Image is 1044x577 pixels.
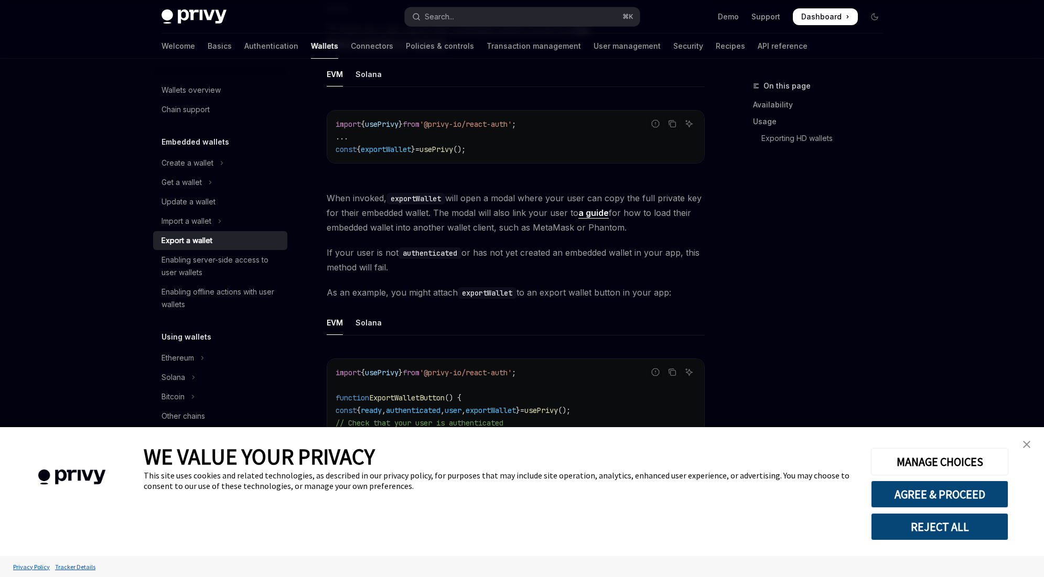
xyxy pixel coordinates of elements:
a: Enabling offline actions with user wallets [153,282,287,314]
button: Ask AI [682,117,696,130]
span: usePrivy [524,406,558,415]
div: Get a wallet [162,176,202,189]
span: } [516,406,520,415]
a: Wallets [311,34,338,59]
span: from [403,368,419,377]
span: ⌘ K [622,13,633,21]
a: Usage [753,113,891,130]
span: ready [361,406,382,415]
a: Welcome [162,34,195,59]
div: Bitcoin [162,390,185,403]
div: Update a wallet [162,195,216,208]
span: } [399,368,403,377]
div: This site uses cookies and related technologies, as described in our privacy policy, for purposes... [144,470,855,491]
span: , [461,406,466,415]
a: User management [594,34,661,59]
span: { [357,145,361,154]
span: , [440,406,445,415]
button: Toggle Get a wallet section [153,173,287,192]
a: Support [751,12,780,22]
a: Tracker Details [52,558,98,576]
a: Dashboard [793,8,858,25]
span: usePrivy [365,119,399,129]
span: const [336,406,357,415]
button: Toggle Bitcoin section [153,387,287,406]
span: = [520,406,524,415]
img: close banner [1023,441,1030,448]
span: '@privy-io/react-auth' [419,119,512,129]
span: On this page [763,80,811,92]
div: Solana [356,310,382,335]
span: (); [558,406,571,415]
button: Toggle EVM smart wallets section [153,426,287,445]
a: Export a wallet [153,231,287,250]
span: import [336,368,361,377]
span: WE VALUE YOUR PRIVACY [144,443,375,470]
div: Export a wallet [162,234,212,247]
a: Transaction management [487,34,581,59]
a: Update a wallet [153,192,287,211]
code: exportWallet [386,193,445,204]
div: Import a wallet [162,215,211,227]
span: ; [512,368,516,377]
a: Availability [753,96,891,113]
span: from [403,119,419,129]
a: Authentication [244,34,298,59]
button: Toggle Import a wallet section [153,212,287,231]
a: API reference [758,34,808,59]
span: } [411,145,415,154]
a: Chain support [153,100,287,119]
button: Ask AI [682,365,696,379]
a: Security [673,34,703,59]
span: authenticated [386,406,440,415]
span: // Check that your user is authenticated [336,418,503,428]
button: Report incorrect code [649,365,662,379]
span: const [336,145,357,154]
span: import [336,119,361,129]
span: (); [453,145,466,154]
button: Toggle Ethereum section [153,349,287,367]
span: usePrivy [419,145,453,154]
button: MANAGE CHOICES [871,448,1008,475]
a: Demo [718,12,739,22]
span: } [399,119,403,129]
span: function [336,393,369,402]
div: EVM [327,62,343,86]
img: company logo [16,454,128,500]
a: Exporting HD wallets [753,130,891,147]
span: If your user is not or has not yet created an embedded wallet in your app, this method will fail. [327,245,705,275]
div: Wallets overview [162,84,221,96]
button: Toggle Create a wallet section [153,154,287,172]
div: Create a wallet [162,157,213,169]
div: Chain support [162,103,210,116]
a: Policies & controls [406,34,474,59]
span: When invoked, will open a modal where your user can copy the full private key for their embedded ... [327,191,705,235]
button: Report incorrect code [649,117,662,130]
button: Copy the contents from the code block [665,365,679,379]
a: close banner [1016,434,1037,455]
div: Enabling offline actions with user wallets [162,286,281,311]
button: Open search [405,7,640,26]
h5: Using wallets [162,331,211,343]
a: Recipes [716,34,745,59]
span: As an example, you might attach to an export wallet button in your app: [327,285,705,300]
button: Toggle dark mode [866,8,883,25]
span: { [357,406,361,415]
span: { [361,368,365,377]
h5: Embedded wallets [162,136,229,148]
span: ExportWalletButton [369,393,445,402]
span: user [445,406,461,415]
span: ... [336,132,348,141]
div: Search... [425,10,454,23]
button: AGREE & PROCEED [871,481,1008,508]
span: () { [445,393,461,402]
button: Toggle Solana section [153,368,287,387]
button: REJECT ALL [871,513,1008,540]
a: Privacy Policy [10,558,52,576]
span: '@privy-io/react-auth' [419,368,512,377]
div: EVM [327,310,343,335]
a: Enabling server-side access to user wallets [153,251,287,282]
span: exportWallet [361,145,411,154]
div: Enabling server-side access to user wallets [162,254,281,279]
a: Wallets overview [153,81,287,100]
